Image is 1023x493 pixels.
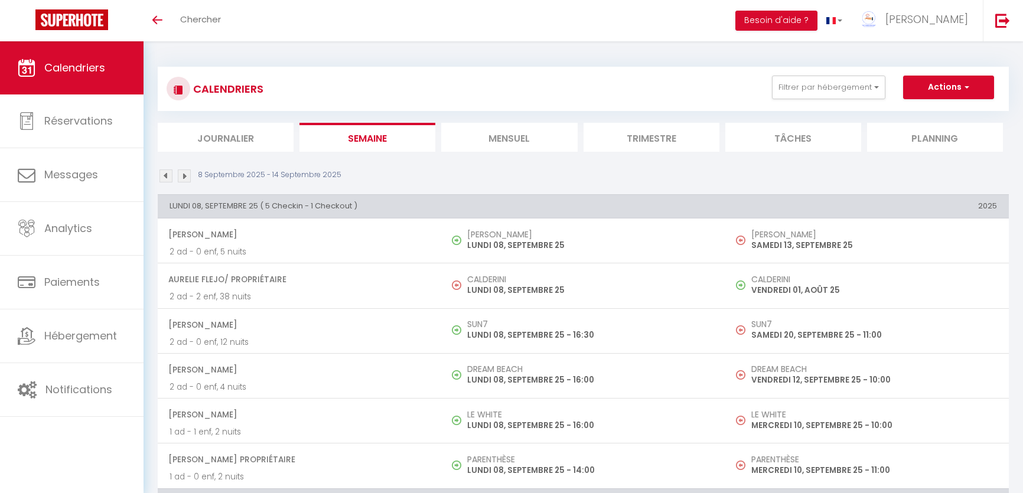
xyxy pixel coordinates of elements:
[751,319,997,329] h5: SUN7
[170,290,429,303] p: 2 ad - 2 enf, 38 nuits
[751,275,997,284] h5: CALDERINI
[158,123,294,152] li: Journalier
[751,410,997,419] h5: LE WHITE
[168,403,429,426] span: [PERSON_NAME]
[299,123,435,152] li: Semaine
[467,419,713,432] p: LUNDI 08, SEPTEMBRE 25 - 16:00
[180,13,221,25] span: Chercher
[736,416,745,425] img: NO IMAGE
[751,239,997,252] p: SAMEDI 13, SEPTEMBRE 25
[736,280,745,290] img: NO IMAGE
[168,314,429,336] span: [PERSON_NAME]
[45,382,112,397] span: Notifications
[903,76,994,99] button: Actions
[168,268,429,290] span: Aurelie Flejo/ Propriétaire
[170,336,429,348] p: 2 ad - 0 enf, 12 nuits
[772,76,885,99] button: Filtrer par hébergement
[44,221,92,236] span: Analytics
[885,12,968,27] span: [PERSON_NAME]
[467,374,713,386] p: LUNDI 08, SEPTEMBRE 25 - 16:00
[995,13,1010,28] img: logout
[44,167,98,182] span: Messages
[751,419,997,432] p: MERCREDI 10, SEPTEMBRE 25 - 10:00
[736,370,745,380] img: NO IMAGE
[467,455,713,464] h5: PARENTHÈSE
[441,123,577,152] li: Mensuel
[725,194,1009,218] th: 2025
[736,325,745,335] img: NO IMAGE
[467,364,713,374] h5: DREAM BEACH
[736,236,745,245] img: NO IMAGE
[467,329,713,341] p: LUNDI 08, SEPTEMBRE 25 - 16:30
[736,461,745,470] img: NO IMAGE
[452,280,461,290] img: NO IMAGE
[170,246,429,258] p: 2 ad - 0 enf, 5 nuits
[751,364,997,374] h5: DREAM BEACH
[168,358,429,381] span: [PERSON_NAME]
[751,230,997,239] h5: [PERSON_NAME]
[467,275,713,284] h5: CALDERINI
[44,113,113,128] span: Réservations
[467,464,713,476] p: LUNDI 08, SEPTEMBRE 25 - 14:00
[170,426,429,438] p: 1 ad - 1 enf, 2 nuits
[44,328,117,343] span: Hébergement
[735,11,817,31] button: Besoin d'aide ?
[725,123,861,152] li: Tâches
[168,448,429,471] span: [PERSON_NAME] propriétaire
[190,76,263,102] h3: CALENDRIERS
[44,60,105,75] span: Calendriers
[751,455,997,464] h5: PARENTHÈSE
[867,123,1003,152] li: Planning
[584,123,719,152] li: Trimestre
[751,464,997,476] p: MERCREDI 10, SEPTEMBRE 25 - 11:00
[168,223,429,246] span: [PERSON_NAME]
[467,319,713,329] h5: SUN7
[860,11,878,28] img: ...
[751,329,997,341] p: SAMEDI 20, SEPTEMBRE 25 - 11:00
[467,410,713,419] h5: LE WHITE
[170,381,429,393] p: 2 ad - 0 enf, 4 nuits
[467,239,713,252] p: LUNDI 08, SEPTEMBRE 25
[170,471,429,483] p: 1 ad - 0 enf, 2 nuits
[751,284,997,296] p: VENDREDI 01, AOÛT 25
[467,284,713,296] p: LUNDI 08, SEPTEMBRE 25
[198,169,341,181] p: 8 Septembre 2025 - 14 Septembre 2025
[158,194,725,218] th: LUNDI 08, SEPTEMBRE 25 ( 5 Checkin - 1 Checkout )
[467,230,713,239] h5: [PERSON_NAME]
[35,9,108,30] img: Super Booking
[44,275,100,289] span: Paiements
[751,374,997,386] p: VENDREDI 12, SEPTEMBRE 25 - 10:00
